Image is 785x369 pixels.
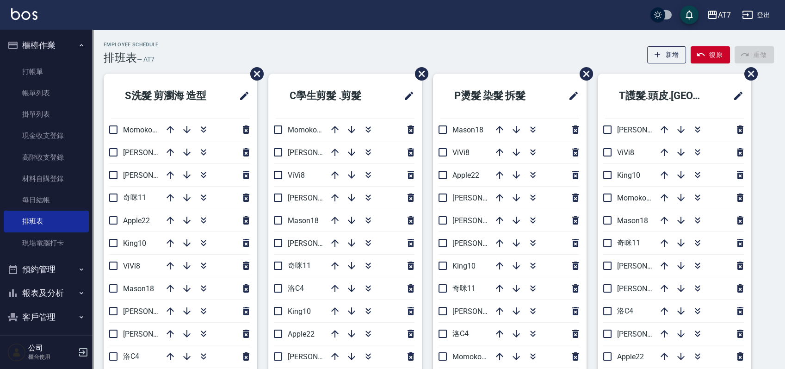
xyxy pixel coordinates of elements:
[123,262,140,270] span: ViVi8
[452,239,512,248] span: [PERSON_NAME]9
[4,305,89,329] button: 客戶管理
[617,216,648,225] span: Mason18
[617,262,677,270] span: [PERSON_NAME]6
[647,46,686,63] button: 新增
[617,148,634,157] span: ViVi8
[691,46,730,63] button: 復原
[737,60,759,88] span: 刪除班表
[617,194,655,202] span: Momoko12
[4,232,89,254] a: 現場電腦打卡
[617,238,640,247] span: 奇咪11
[4,33,89,57] button: 櫃檯作業
[408,60,430,88] span: 刪除班表
[137,55,155,64] h6: — AT7
[123,239,146,248] span: King10
[123,284,154,293] span: Mason18
[4,189,89,211] a: 每日結帳
[288,261,311,270] span: 奇咪11
[4,211,89,232] a: 排班表
[243,60,265,88] span: 刪除班表
[617,171,640,180] span: King10
[123,352,139,361] span: 洛C4
[288,171,305,180] span: ViVi8
[123,171,183,180] span: [PERSON_NAME]2
[452,216,512,225] span: [PERSON_NAME]6
[562,85,579,107] span: 修改班表的標題
[288,239,347,248] span: [PERSON_NAME]6
[111,79,227,113] h2: S洗髮 剪瀏海 造型
[738,6,774,24] button: 登出
[617,125,677,134] span: [PERSON_NAME]2
[123,148,183,157] span: [PERSON_NAME]6
[452,148,470,157] span: ViVi8
[104,42,159,48] h2: Employee Schedule
[452,284,476,293] span: 奇咪11
[452,352,490,361] span: Momoko12
[123,330,183,338] span: [PERSON_NAME]7
[7,343,26,362] img: Person
[617,352,644,361] span: Apple22
[288,307,311,316] span: King10
[276,79,386,113] h2: C學生剪髮 .剪髮
[28,344,75,353] h5: 公司
[617,330,677,338] span: [PERSON_NAME]7
[288,284,304,293] span: 洛C4
[123,193,146,202] span: 奇咪11
[4,104,89,125] a: 掛單列表
[452,171,479,180] span: Apple22
[617,284,677,293] span: [PERSON_NAME]9
[718,9,731,21] div: AT7
[123,307,183,316] span: [PERSON_NAME]9
[452,262,476,270] span: King10
[28,353,75,361] p: 櫃台使用
[288,352,347,361] span: [PERSON_NAME]7
[398,85,414,107] span: 修改班表的標題
[288,216,319,225] span: Mason18
[452,307,512,316] span: [PERSON_NAME]7
[617,306,633,315] span: 洛C4
[288,125,325,134] span: Momoko12
[4,61,89,82] a: 打帳單
[4,329,89,353] button: 員工及薪資
[440,79,551,113] h2: P燙髮 染髮 拆髮
[4,168,89,189] a: 材料自購登錄
[605,79,721,113] h2: T護髮.頭皮.[GEOGRAPHIC_DATA]
[288,330,315,338] span: Apple22
[288,148,347,157] span: [PERSON_NAME]9
[123,125,161,134] span: Momoko12
[4,147,89,168] a: 高階收支登錄
[452,125,483,134] span: Mason18
[452,194,512,202] span: [PERSON_NAME]2
[4,257,89,281] button: 預約管理
[288,194,347,202] span: [PERSON_NAME]2
[104,51,137,64] h3: 排班表
[11,8,37,20] img: Logo
[233,85,250,107] span: 修改班表的標題
[452,329,469,338] span: 洛C4
[123,216,150,225] span: Apple22
[680,6,698,24] button: save
[703,6,735,25] button: AT7
[4,82,89,104] a: 帳單列表
[4,125,89,146] a: 現金收支登錄
[4,281,89,305] button: 報表及分析
[573,60,594,88] span: 刪除班表
[727,85,744,107] span: 修改班表的標題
